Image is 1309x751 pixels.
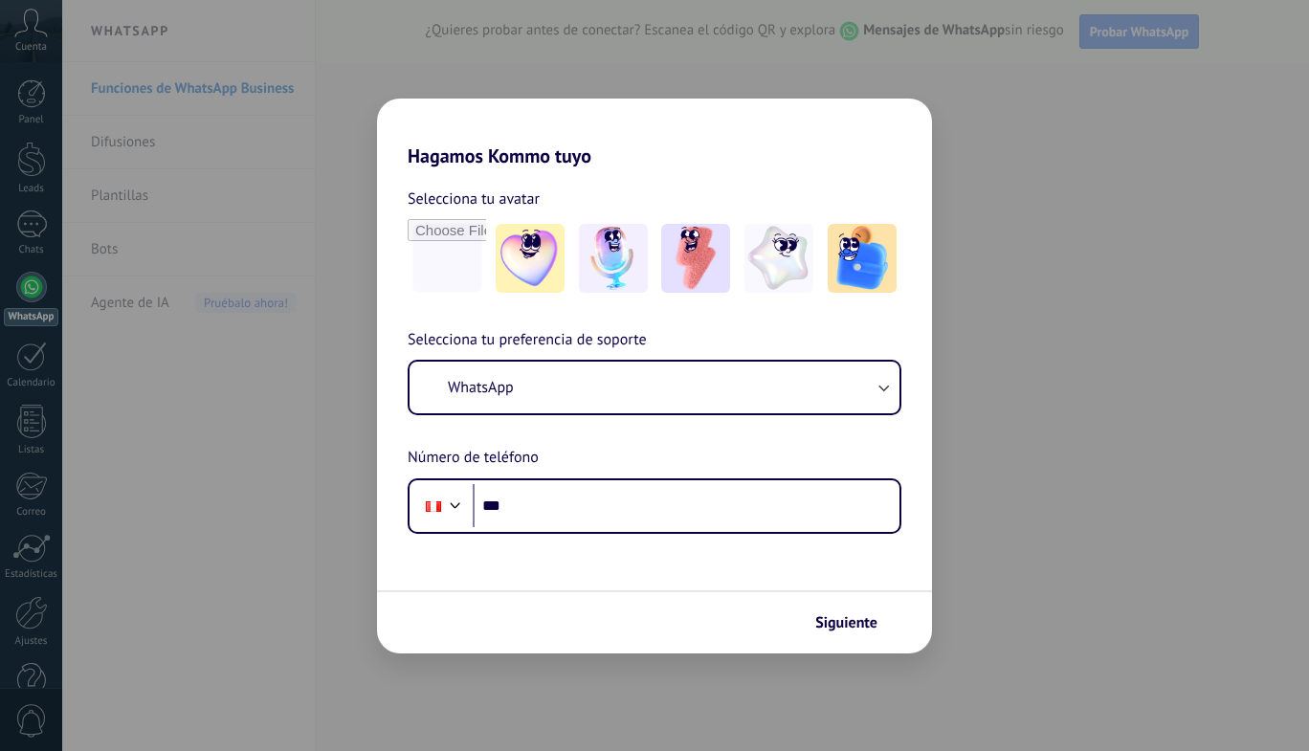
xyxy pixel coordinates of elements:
[408,446,539,471] span: Número de teléfono
[410,362,899,413] button: WhatsApp
[828,224,897,293] img: -5.jpeg
[496,224,565,293] img: -1.jpeg
[448,378,514,397] span: WhatsApp
[661,224,730,293] img: -3.jpeg
[579,224,648,293] img: -2.jpeg
[815,616,877,630] span: Siguiente
[377,99,932,167] h2: Hagamos Kommo tuyo
[807,607,903,639] button: Siguiente
[744,224,813,293] img: -4.jpeg
[415,486,452,526] div: Peru: + 51
[408,328,647,353] span: Selecciona tu preferencia de soporte
[408,187,540,211] span: Selecciona tu avatar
